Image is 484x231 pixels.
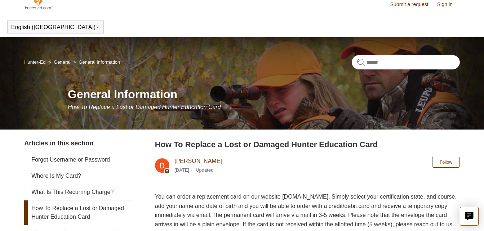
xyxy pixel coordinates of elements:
a: General [54,59,70,65]
a: Forgot Username or Password [24,152,133,168]
a: [PERSON_NAME] [174,158,222,164]
h2: How To Replace a Lost or Damaged Hunter Education Card [155,139,460,150]
li: Updated [196,167,213,173]
a: Submit a request [390,1,436,8]
a: General Information [79,59,120,65]
input: Search [352,55,460,69]
a: Sign in [437,1,460,8]
li: General [47,59,72,65]
h1: General Information [68,86,460,103]
button: Follow Article [432,157,460,168]
li: Hunter-Ed [24,59,47,65]
span: How To Replace a Lost or Damaged Hunter Education Card [68,104,221,110]
li: General Information [72,59,120,65]
a: How To Replace a Lost or Damaged Hunter Education Card [24,200,133,225]
span: Articles in this section [24,140,93,147]
button: Live chat [460,207,479,226]
a: What Is This Recurring Charge? [24,184,133,200]
button: English ([GEOGRAPHIC_DATA]) [11,24,100,31]
time: 03/04/2024, 09:49 [174,167,189,173]
a: Where Is My Card? [24,168,133,184]
a: Hunter-Ed [24,59,45,65]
